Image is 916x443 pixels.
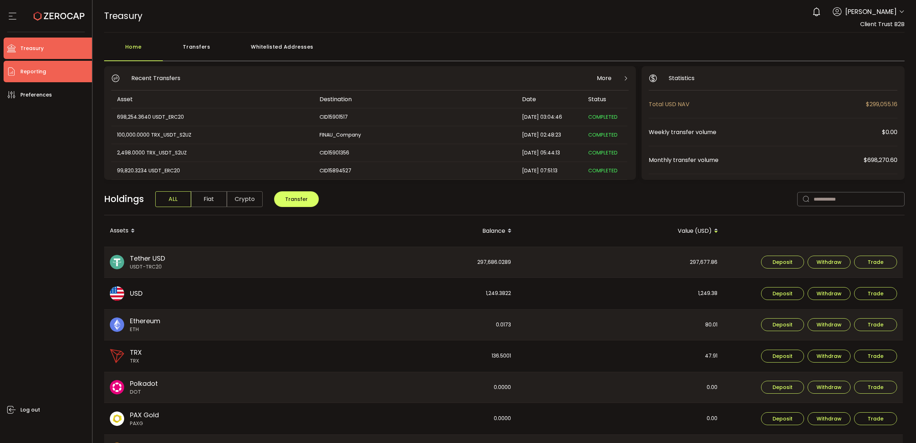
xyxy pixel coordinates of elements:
span: Deposit [773,385,793,390]
div: 0.0173 [311,310,517,340]
div: 1,249.38 [517,278,723,309]
button: Deposit [761,412,804,425]
span: Deposit [773,291,793,296]
div: 47.91 [517,340,723,372]
span: Trade [868,322,883,327]
button: Trade [854,256,897,269]
button: Withdraw [808,318,851,331]
span: Withdraw [817,291,842,296]
button: Deposit [761,256,804,269]
button: Withdraw [808,412,851,425]
span: Trade [868,354,883,359]
span: Trade [868,416,883,421]
span: Polkadot [130,379,158,388]
div: 99,820.3234 USDT_ERC20 [111,167,313,175]
div: 2,498.0000 TRX_USDT_S2UZ [111,149,313,157]
button: Trade [854,287,897,300]
div: CID15894527 [314,167,516,175]
div: 100,000.0000 TRX_USDT_S2UZ [111,131,313,139]
span: Withdraw [817,322,842,327]
img: usd_portfolio.svg [110,286,124,301]
span: PAX Gold [130,410,159,420]
div: Chat Widget [880,409,916,443]
span: $299,055.16 [866,100,897,109]
div: Value (USD) [517,225,724,237]
div: Assets [104,225,311,237]
span: Reporting [20,67,46,77]
span: Transfer [285,196,308,203]
button: Trade [854,412,897,425]
span: $0.00 [882,128,897,137]
span: TRX [130,348,142,357]
div: 0.00 [517,372,723,403]
div: Balance [311,225,517,237]
span: USDT-TRC20 [130,263,165,271]
div: [DATE] 02:48:23 [516,131,583,139]
span: Weekly transfer volume [649,128,882,137]
div: CID15901517 [314,113,516,121]
span: Total USD NAV [649,100,866,109]
span: TRX [130,357,142,365]
span: Tether USD [130,254,165,263]
div: 698,254.3640 USDT_ERC20 [111,113,313,121]
div: Asset [111,95,314,103]
span: DOT [130,388,158,396]
button: Withdraw [808,350,851,363]
div: Status [583,95,627,103]
span: Deposit [773,416,793,421]
div: 136.5001 [311,340,517,372]
span: Deposit [773,354,793,359]
span: Treasury [20,43,44,54]
span: COMPLETED [588,113,618,120]
button: Deposit [761,318,804,331]
button: Transfer [274,191,319,207]
span: $698,270.60 [864,156,897,164]
img: dot_portfolio.svg [110,380,124,394]
div: 80.01 [517,310,723,340]
span: Log out [20,405,40,415]
span: Crypto [227,191,263,207]
button: Deposit [761,381,804,394]
span: Recent Transfers [131,74,180,83]
span: COMPLETED [588,167,618,174]
div: Destination [314,95,516,103]
button: Withdraw [808,256,851,269]
span: Withdraw [817,260,842,265]
span: USD [130,289,142,298]
span: Trade [868,260,883,265]
span: Trade [868,385,883,390]
span: ETH [130,326,160,333]
button: Deposit [761,287,804,300]
div: 0.0000 [311,372,517,403]
button: Trade [854,318,897,331]
div: Home [104,40,163,61]
img: eth_portfolio.svg [110,318,124,332]
div: Date [516,95,583,103]
div: [DATE] 03:04:46 [516,113,583,121]
span: Withdraw [817,385,842,390]
button: Trade [854,381,897,394]
span: Trade [868,291,883,296]
span: Monthly transfer volume [649,156,864,164]
button: Withdraw [808,287,851,300]
span: Ethereum [130,316,160,326]
span: Deposit [773,260,793,265]
span: ALL [155,191,191,207]
span: Deposit [773,322,793,327]
span: Treasury [104,10,142,22]
div: Transfers [163,40,231,61]
div: [DATE] 07:51:13 [516,167,583,175]
span: [PERSON_NAME] [845,7,897,16]
span: Preferences [20,90,52,100]
div: 0.00 [517,403,723,434]
span: Statistics [669,74,695,83]
div: 297,677.86 [517,247,723,278]
span: PAXG [130,420,159,427]
button: Withdraw [808,381,851,394]
button: Trade [854,350,897,363]
div: [DATE] 05:44:13 [516,149,583,157]
button: Deposit [761,350,804,363]
div: 1,249.3822 [311,278,517,309]
span: Withdraw [817,416,842,421]
span: COMPLETED [588,131,618,138]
